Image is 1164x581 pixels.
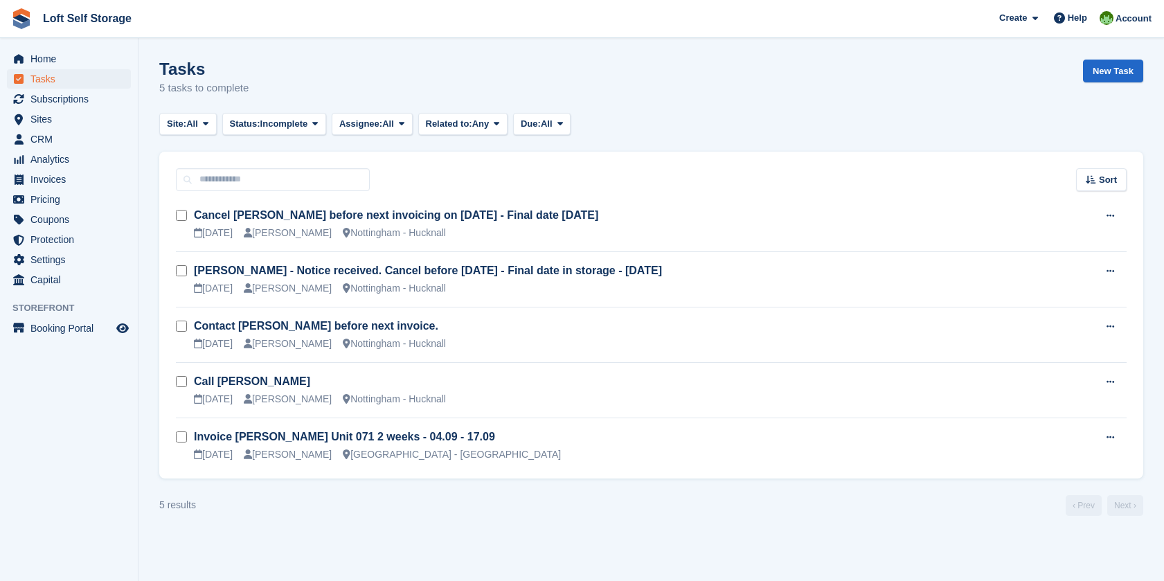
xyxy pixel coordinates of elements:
a: menu [7,109,131,129]
span: Related to: [426,117,472,131]
span: Incomplete [260,117,308,131]
span: Storefront [12,301,138,315]
button: Status: Incomplete [222,113,326,136]
span: Home [30,49,114,69]
span: Pricing [30,190,114,209]
div: Nottingham - Hucknall [343,337,446,351]
h1: Tasks [159,60,249,78]
a: Contact [PERSON_NAME] before next invoice. [194,320,438,332]
div: [DATE] [194,281,233,296]
span: All [186,117,198,131]
a: menu [7,49,131,69]
span: Analytics [30,150,114,169]
span: Due: [521,117,541,131]
div: [DATE] [194,226,233,240]
a: menu [7,150,131,169]
div: Nottingham - Hucknall [343,392,446,406]
span: Account [1116,12,1152,26]
a: Invoice [PERSON_NAME] Unit 071 2 weeks - 04.09 - 17.09 [194,431,495,443]
span: Sites [30,109,114,129]
a: menu [7,319,131,338]
span: Sort [1099,173,1117,187]
a: menu [7,89,131,109]
button: Due: All [513,113,571,136]
a: menu [7,170,131,189]
span: Booking Portal [30,319,114,338]
a: [PERSON_NAME] - Notice received. Cancel before [DATE] - Final date in storage - [DATE] [194,265,662,276]
img: James Johnson [1100,11,1113,25]
span: All [382,117,394,131]
a: Preview store [114,320,131,337]
div: [PERSON_NAME] [244,281,332,296]
a: Loft Self Storage [37,7,137,30]
a: Previous [1066,495,1102,516]
div: Nottingham - Hucknall [343,281,446,296]
span: Any [472,117,490,131]
span: Settings [30,250,114,269]
a: Next [1107,495,1143,516]
a: menu [7,250,131,269]
a: menu [7,270,131,289]
a: Call [PERSON_NAME] [194,375,310,387]
nav: Page [1063,495,1146,516]
a: menu [7,210,131,229]
div: [DATE] [194,447,233,462]
span: Create [999,11,1027,25]
span: All [541,117,553,131]
span: Subscriptions [30,89,114,109]
span: Help [1068,11,1087,25]
span: Assignee: [339,117,382,131]
div: [GEOGRAPHIC_DATA] - [GEOGRAPHIC_DATA] [343,447,561,462]
div: 5 results [159,498,196,512]
div: [PERSON_NAME] [244,392,332,406]
button: Assignee: All [332,113,413,136]
span: CRM [30,129,114,149]
span: Site: [167,117,186,131]
div: [DATE] [194,392,233,406]
button: Related to: Any [418,113,508,136]
div: [PERSON_NAME] [244,337,332,351]
div: [DATE] [194,337,233,351]
span: Coupons [30,210,114,229]
div: Nottingham - Hucknall [343,226,446,240]
a: New Task [1083,60,1143,82]
div: [PERSON_NAME] [244,226,332,240]
a: menu [7,190,131,209]
a: menu [7,129,131,149]
span: Capital [30,270,114,289]
span: Status: [230,117,260,131]
span: Invoices [30,170,114,189]
img: stora-icon-8386f47178a22dfd0bd8f6a31ec36ba5ce8667c1dd55bd0f319d3a0aa187defe.svg [11,8,32,29]
span: Tasks [30,69,114,89]
button: Site: All [159,113,217,136]
span: Protection [30,230,114,249]
div: [PERSON_NAME] [244,447,332,462]
p: 5 tasks to complete [159,80,249,96]
a: Cancel [PERSON_NAME] before next invoicing on [DATE] - Final date [DATE] [194,209,598,221]
a: menu [7,230,131,249]
a: menu [7,69,131,89]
